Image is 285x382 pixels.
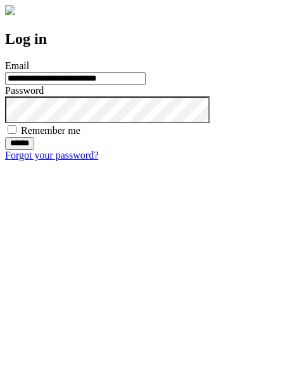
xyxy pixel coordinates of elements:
[21,125,80,136] label: Remember me
[5,30,280,48] h2: Log in
[5,60,29,71] label: Email
[5,150,98,161] a: Forgot your password?
[5,5,15,15] img: logo-4e3dc11c47720685a147b03b5a06dd966a58ff35d612b21f08c02c0306f2b779.png
[5,85,44,96] label: Password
